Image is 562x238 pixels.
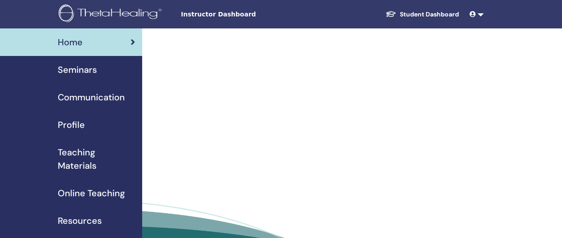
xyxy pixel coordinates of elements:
[58,214,102,227] span: Resources
[58,146,135,172] span: Teaching Materials
[58,36,83,49] span: Home
[58,63,97,76] span: Seminars
[58,118,85,131] span: Profile
[181,10,314,19] span: Instructor Dashboard
[386,10,396,18] img: graduation-cap-white.svg
[379,6,466,23] a: Student Dashboard
[58,186,125,200] span: Online Teaching
[58,91,125,104] span: Communication
[59,4,165,24] img: logo.png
